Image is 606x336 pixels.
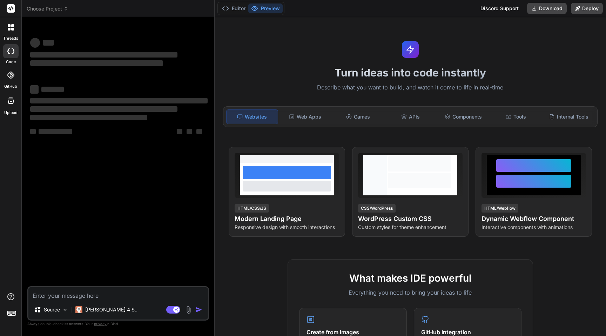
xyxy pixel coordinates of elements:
p: Everything you need to bring your ideas to life [299,288,521,297]
span: ‌ [30,115,147,120]
span: ‌ [196,129,202,134]
span: ‌ [30,129,36,134]
p: Custom styles for theme enhancement [358,224,463,231]
p: Interactive components with animations [482,224,586,231]
span: Choose Project [27,5,68,12]
div: CSS/WordPress [358,204,396,213]
img: attachment [184,306,193,314]
label: Upload [4,110,18,116]
span: privacy [94,322,107,326]
p: [PERSON_NAME] 4 S.. [85,306,137,313]
p: Always double-check its answers. Your in Bind [27,321,209,327]
button: Editor [219,4,248,13]
button: Preview [248,4,283,13]
img: Pick Models [62,307,68,313]
h2: What makes IDE powerful [299,271,521,285]
h4: Dynamic Webflow Component [482,214,586,224]
button: Deploy [571,3,603,14]
img: icon [195,306,202,313]
p: Responsive design with smooth interactions [235,224,339,231]
h4: Modern Landing Page [235,214,339,224]
span: ‌ [30,38,40,48]
div: Discord Support [476,3,523,14]
span: ‌ [30,106,177,112]
span: ‌ [43,40,54,46]
div: Websites [226,109,278,124]
span: ‌ [39,129,72,134]
p: Describe what you want to build, and watch it come to life in real-time [219,83,602,92]
div: HTML/CSS/JS [235,204,269,213]
p: Source [44,306,60,313]
h1: Turn ideas into code instantly [219,66,602,79]
div: Web Apps [280,109,331,124]
span: ‌ [30,85,39,94]
span: ‌ [177,129,182,134]
label: threads [3,35,18,41]
button: Download [527,3,567,14]
label: code [6,59,16,65]
span: ‌ [187,129,192,134]
h4: WordPress Custom CSS [358,214,463,224]
div: APIs [385,109,436,124]
div: Tools [490,109,541,124]
span: ‌ [30,60,163,66]
span: ‌ [30,52,177,58]
div: Games [332,109,383,124]
div: Internal Tools [543,109,594,124]
img: Claude 4 Sonnet [75,306,82,313]
span: ‌ [41,87,64,92]
div: HTML/Webflow [482,204,518,213]
span: ‌ [30,98,208,103]
label: GitHub [4,83,17,89]
div: Components [438,109,489,124]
